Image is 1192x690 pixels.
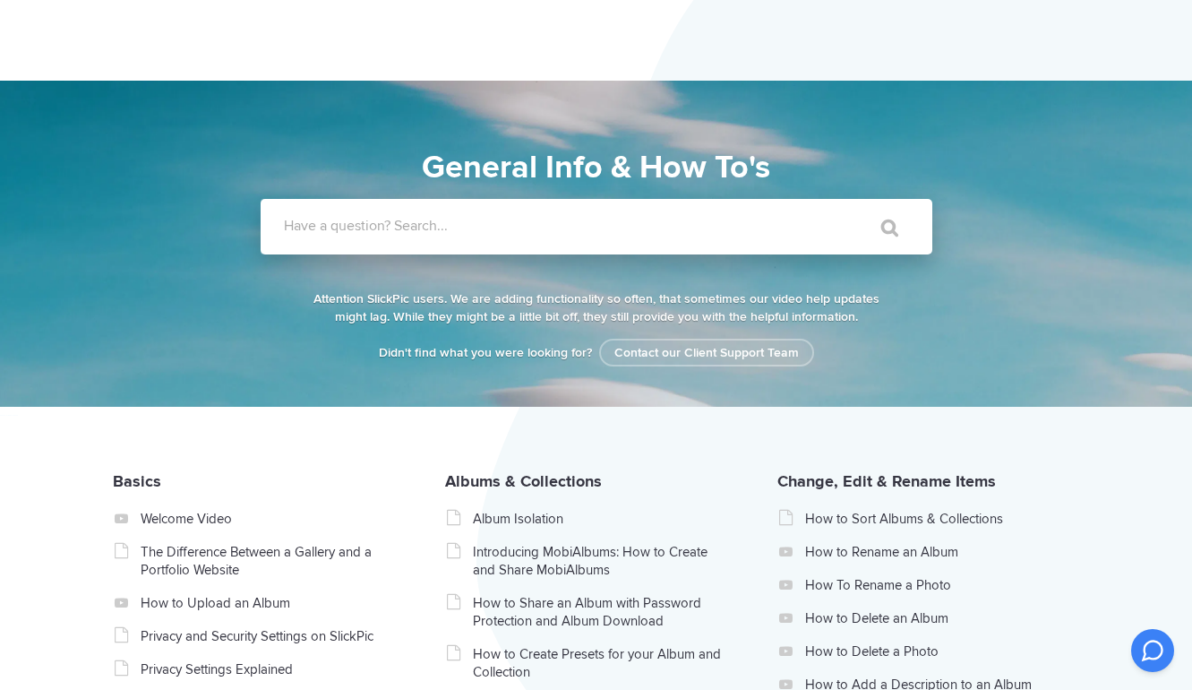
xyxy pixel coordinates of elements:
a: How to Delete a Photo [805,643,1059,660]
a: How to Sort Albums & Collections [805,510,1059,528]
h1: General Info & How To's [180,143,1013,192]
input:  [844,206,919,249]
a: Basics [113,471,161,491]
a: Album Isolation [473,510,726,528]
a: Introducing MobiAlbums: How to Create and Share MobiAlbums [473,543,726,579]
a: How to Delete an Album [805,609,1059,627]
a: How to Rename an Album [805,543,1059,561]
a: The Difference Between a Gallery and a Portfolio Website [141,543,394,579]
a: How To Rename a Photo [805,576,1059,594]
a: How to Create Presets for your Album and Collection [473,645,726,681]
label: Have a question? Search... [284,217,956,235]
p: Attention SlickPic users. We are adding functionality so often, that sometimes our video help upd... [310,290,883,326]
a: How to Upload an Album [141,594,394,612]
a: Welcome Video [141,510,394,528]
a: Change, Edit & Rename Items [777,471,996,491]
a: How to Share an Album with Password Protection and Album Download [473,594,726,630]
a: Privacy Settings Explained [141,660,394,678]
p: Didn't find what you were looking for? [310,344,883,362]
a: Contact our Client Support Team [599,339,814,367]
a: Privacy and Security Settings on SlickPic [141,627,394,645]
a: Albums & Collections [445,471,602,491]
